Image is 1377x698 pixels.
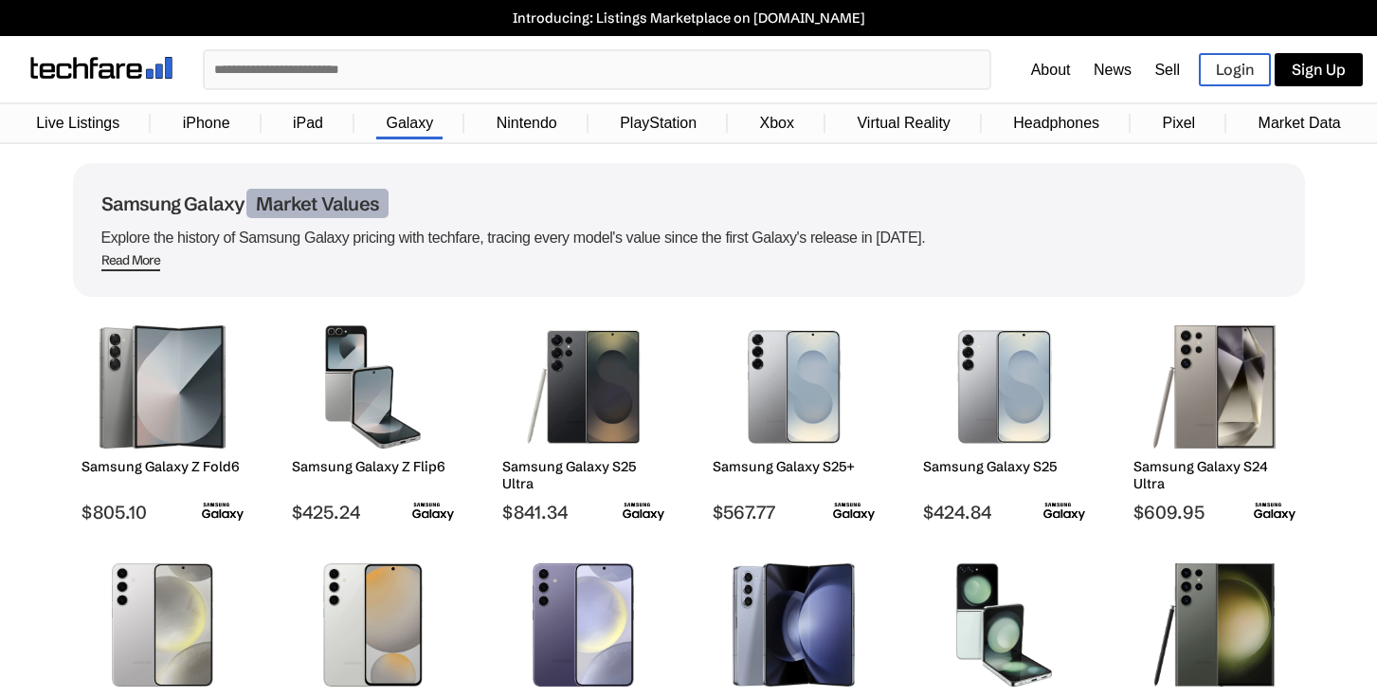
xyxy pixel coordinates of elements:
img: Galaxy S24 FE [306,563,440,687]
h2: Samsung Galaxy Z Fold6 [82,458,244,475]
img: Galaxy Z Flip5 [937,563,1071,687]
span: Market Values [246,189,389,218]
span: $805.10 [82,501,244,523]
span: $609.95 [1133,501,1295,523]
img: galaxy-logo [1043,500,1085,523]
span: $424.84 [923,501,1085,523]
a: Sell [1154,62,1180,78]
h1: Samsung Galaxy [101,192,1277,215]
span: $567.77 [713,501,875,523]
h2: Samsung Galaxy S25 Ultra [502,458,664,492]
a: Galaxy S25+ Samsung Galaxy S25+ $567.77 galaxy-logo [704,316,884,523]
span: Read More [101,252,161,271]
img: techfare logo [30,57,172,79]
a: Galaxy S25 Ultra Samsung Galaxy S25 Ultra $841.34 galaxy-logo [494,316,674,523]
h2: Samsung Galaxy S25 [923,458,1085,475]
h2: Samsung Galaxy S25+ [713,458,875,475]
p: Explore the history of Samsung Galaxy pricing with techfare, tracing every model's value since th... [101,225,1277,251]
img: galaxy-logo [623,500,664,523]
a: Galaxy [376,105,443,141]
a: Live Listings [27,105,129,141]
a: Galaxy Z Flip6 Samsung Galaxy Z Flip6 $425.24 galaxy-logo [283,316,463,523]
a: Introducing: Listings Marketplace on [DOMAIN_NAME] [9,9,1368,27]
a: Login [1199,53,1271,86]
img: Galaxy Z Fold5 [727,563,861,687]
img: Galaxy Z Fold6 [96,325,229,449]
a: iPad [283,105,333,141]
a: Galaxy S25 Samsung Galaxy S25 $424.84 galaxy-logo [915,316,1095,523]
a: Pixel [1152,105,1205,141]
a: Virtual Reality [847,105,959,141]
img: Galaxy S25 [937,325,1071,449]
img: galaxy-logo [1254,500,1295,523]
h2: Samsung Galaxy S24 Ultra [1133,458,1295,492]
a: iPhone [173,105,240,141]
img: Galaxy S24+ [96,563,229,687]
img: galaxy-logo [833,500,875,523]
a: News [1094,62,1132,78]
img: Galaxy S24 Ultra [1148,325,1281,449]
img: galaxy-logo [412,500,454,523]
span: $841.34 [502,501,664,523]
a: PlayStation [610,105,706,141]
a: Sign Up [1275,53,1363,86]
img: Galaxy S25 Ultra [516,325,650,449]
a: Galaxy Z Fold6 Samsung Galaxy Z Fold6 $805.10 galaxy-logo [73,316,253,523]
img: Galaxy S25+ [727,325,861,449]
img: Galaxy S23 Ultra [1148,563,1281,687]
img: galaxy-logo [202,500,244,523]
span: $425.24 [292,501,454,523]
img: Galaxy Z Flip6 [306,325,440,449]
a: About [1031,62,1071,78]
a: Market Data [1249,105,1350,141]
div: Read More [101,252,161,268]
img: Galaxy S24 [516,563,650,687]
a: Headphones [1004,105,1109,141]
a: Xbox [751,105,804,141]
a: Nintendo [487,105,567,141]
a: Galaxy S24 Ultra Samsung Galaxy S24 Ultra $609.95 galaxy-logo [1125,316,1305,523]
h2: Samsung Galaxy Z Flip6 [292,458,454,475]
